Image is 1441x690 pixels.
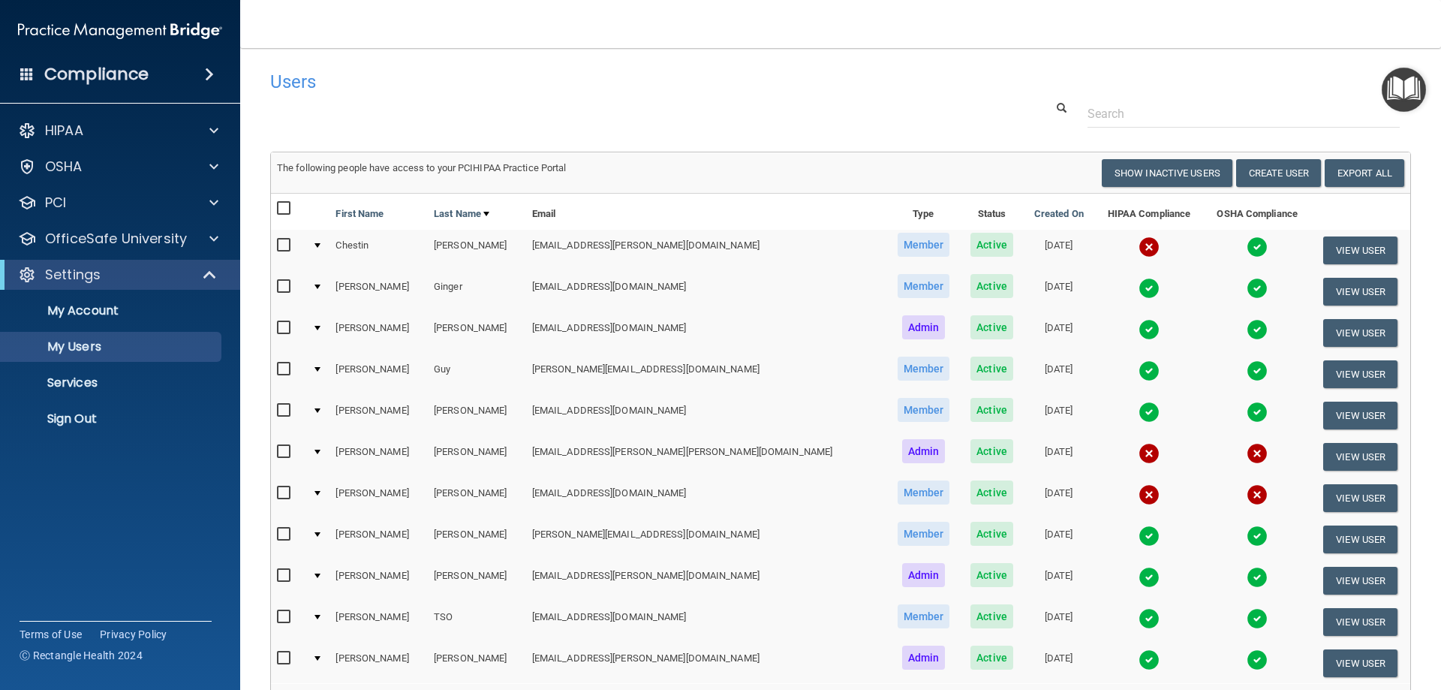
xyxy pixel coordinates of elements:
h4: Compliance [44,64,149,85]
td: [DATE] [1023,354,1094,395]
td: [EMAIL_ADDRESS][DOMAIN_NAME] [526,395,886,436]
td: [PERSON_NAME] [428,230,526,271]
button: View User [1323,526,1397,553]
td: [DATE] [1023,312,1094,354]
p: HIPAA [45,122,83,140]
span: Active [970,357,1013,381]
p: My Account [10,303,215,318]
img: cross.ca9f0e7f.svg [1139,237,1160,258]
button: View User [1323,402,1397,429]
td: [PERSON_NAME] [329,560,428,601]
td: [PERSON_NAME] [428,395,526,436]
th: HIPAA Compliance [1094,194,1204,230]
td: [PERSON_NAME] [329,354,428,395]
button: View User [1323,278,1397,306]
td: [PERSON_NAME] [428,519,526,560]
p: PCI [45,194,66,212]
a: Export All [1325,159,1404,187]
img: tick.e7d51cea.svg [1139,567,1160,588]
img: tick.e7d51cea.svg [1139,278,1160,299]
td: [PERSON_NAME][EMAIL_ADDRESS][DOMAIN_NAME] [526,354,886,395]
span: Active [970,398,1013,422]
td: [PERSON_NAME] [428,436,526,478]
span: Active [970,233,1013,257]
td: [PERSON_NAME] [329,643,428,683]
img: tick.e7d51cea.svg [1247,237,1268,258]
td: [PERSON_NAME] [329,395,428,436]
span: Active [970,604,1013,628]
td: [DATE] [1023,560,1094,601]
img: tick.e7d51cea.svg [1139,649,1160,670]
th: Email [526,194,886,230]
th: OSHA Compliance [1204,194,1310,230]
td: [EMAIL_ADDRESS][PERSON_NAME][DOMAIN_NAME] [526,560,886,601]
td: [DATE] [1023,519,1094,560]
button: View User [1323,649,1397,677]
td: [DATE] [1023,436,1094,478]
img: tick.e7d51cea.svg [1139,608,1160,629]
td: [EMAIL_ADDRESS][PERSON_NAME][PERSON_NAME][DOMAIN_NAME] [526,436,886,478]
img: tick.e7d51cea.svg [1247,278,1268,299]
a: OSHA [18,158,218,176]
button: View User [1323,484,1397,512]
a: PCI [18,194,218,212]
td: [EMAIL_ADDRESS][PERSON_NAME][DOMAIN_NAME] [526,230,886,271]
td: [PERSON_NAME] [329,271,428,312]
td: [PERSON_NAME] [329,478,428,519]
span: Active [970,481,1013,505]
img: tick.e7d51cea.svg [1247,567,1268,588]
td: [PERSON_NAME] [428,478,526,519]
p: Services [10,375,215,390]
a: HIPAA [18,122,218,140]
td: Ginger [428,271,526,312]
iframe: Drift Widget Chat Controller [1181,583,1423,643]
td: [EMAIL_ADDRESS][DOMAIN_NAME] [526,601,886,643]
img: PMB logo [18,16,222,46]
a: Privacy Policy [100,627,167,642]
button: View User [1323,567,1397,595]
td: [DATE] [1023,271,1094,312]
span: Member [898,481,950,505]
p: My Users [10,339,215,354]
button: View User [1323,360,1397,388]
img: cross.ca9f0e7f.svg [1139,443,1160,464]
span: The following people have access to your PCIHIPAA Practice Portal [277,162,567,173]
a: OfficeSafe University [18,230,218,248]
th: Status [961,194,1024,230]
img: cross.ca9f0e7f.svg [1247,484,1268,505]
td: [EMAIL_ADDRESS][DOMAIN_NAME] [526,312,886,354]
td: [PERSON_NAME] [329,436,428,478]
span: Admin [902,646,946,670]
a: Created On [1034,205,1084,223]
span: Admin [902,563,946,587]
td: [PERSON_NAME] [428,560,526,601]
a: Settings [18,266,218,284]
span: Member [898,357,950,381]
button: View User [1323,319,1397,347]
input: Search [1088,100,1400,128]
button: View User [1323,237,1397,264]
td: [DATE] [1023,643,1094,683]
span: Admin [902,315,946,339]
td: [EMAIL_ADDRESS][DOMAIN_NAME] [526,271,886,312]
img: cross.ca9f0e7f.svg [1139,484,1160,505]
img: tick.e7d51cea.svg [1139,360,1160,381]
td: [EMAIL_ADDRESS][DOMAIN_NAME] [526,478,886,519]
td: [DATE] [1023,395,1094,436]
td: Guy [428,354,526,395]
button: Open Resource Center [1382,68,1426,112]
h4: Users [270,72,926,92]
p: Sign Out [10,411,215,426]
span: Member [898,233,950,257]
a: Last Name [434,205,489,223]
span: Member [898,522,950,546]
img: tick.e7d51cea.svg [1247,526,1268,547]
button: Show Inactive Users [1102,159,1232,187]
td: [EMAIL_ADDRESS][PERSON_NAME][DOMAIN_NAME] [526,643,886,683]
td: [DATE] [1023,601,1094,643]
span: Member [898,274,950,298]
img: cross.ca9f0e7f.svg [1247,443,1268,464]
span: Ⓒ Rectangle Health 2024 [20,648,143,663]
span: Active [970,439,1013,463]
td: [PERSON_NAME] [428,643,526,683]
